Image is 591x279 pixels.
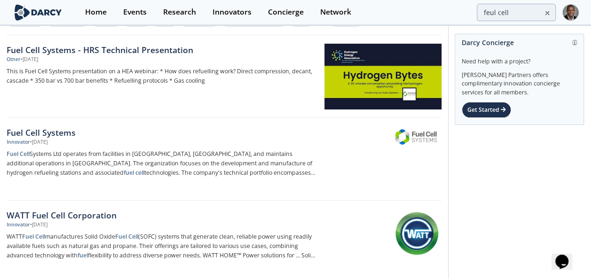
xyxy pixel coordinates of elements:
[7,44,316,56] div: Fuel Cell Systems - HRS Technical Presentation
[7,67,316,85] p: This is Fuel Cell Systems presentation on a HEA webinar: * How does refuelling work? Direct compr...
[128,232,138,240] strong: Cell
[462,34,577,51] div: Darcy Concierge
[7,149,316,178] p: Systems Ltd operates from facilities in [GEOGRAPHIC_DATA], [GEOGRAPHIC_DATA], and maintains addit...
[462,51,577,66] div: Need help with a project?
[7,150,18,158] strong: Fuel
[85,8,107,16] div: Home
[213,8,252,16] div: Innovators
[7,209,316,221] div: WATT Fuel Cell Corporation
[13,4,64,21] img: logo-wide.svg
[123,8,147,16] div: Events
[22,232,34,240] strong: Fuel
[7,56,21,63] div: Other
[394,128,440,145] img: Fuel Cell Systems
[562,4,579,21] img: Profile
[135,169,144,177] strong: cell
[78,251,88,259] strong: fuel
[163,8,196,16] div: Research
[462,66,577,97] div: [PERSON_NAME] Partners offers complimentary innovation concierge services for all members.
[268,8,304,16] div: Concierge
[572,40,577,45] img: information.svg
[7,126,316,139] div: Fuel Cell Systems
[21,56,38,63] div: • [DATE]
[7,232,316,260] p: WATT manufactures Solid Oxide (SOFC) systems that generate clean, reliable power using readily av...
[477,4,556,21] input: Advanced Search
[462,102,511,118] div: Get Started
[30,221,47,229] div: • [DATE]
[552,241,582,270] iframe: chat widget
[20,150,30,158] strong: Cell
[394,210,440,256] img: WATT Fuel Cell Corporation
[30,139,47,146] div: • [DATE]
[124,169,134,177] strong: fuel
[7,35,441,118] a: Fuel Cell Systems - HRS Technical Presentation Other •[DATE] This is Fuel Cell Systems presentati...
[7,221,30,229] div: Innovator
[7,139,30,146] div: Innovator
[115,232,127,240] strong: Fuel
[7,118,441,201] a: Fuel Cell Systems Innovator •[DATE] Fuel CellSystems Ltd operates from facilities in [GEOGRAPHIC_...
[320,8,351,16] div: Network
[35,232,45,240] strong: Cell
